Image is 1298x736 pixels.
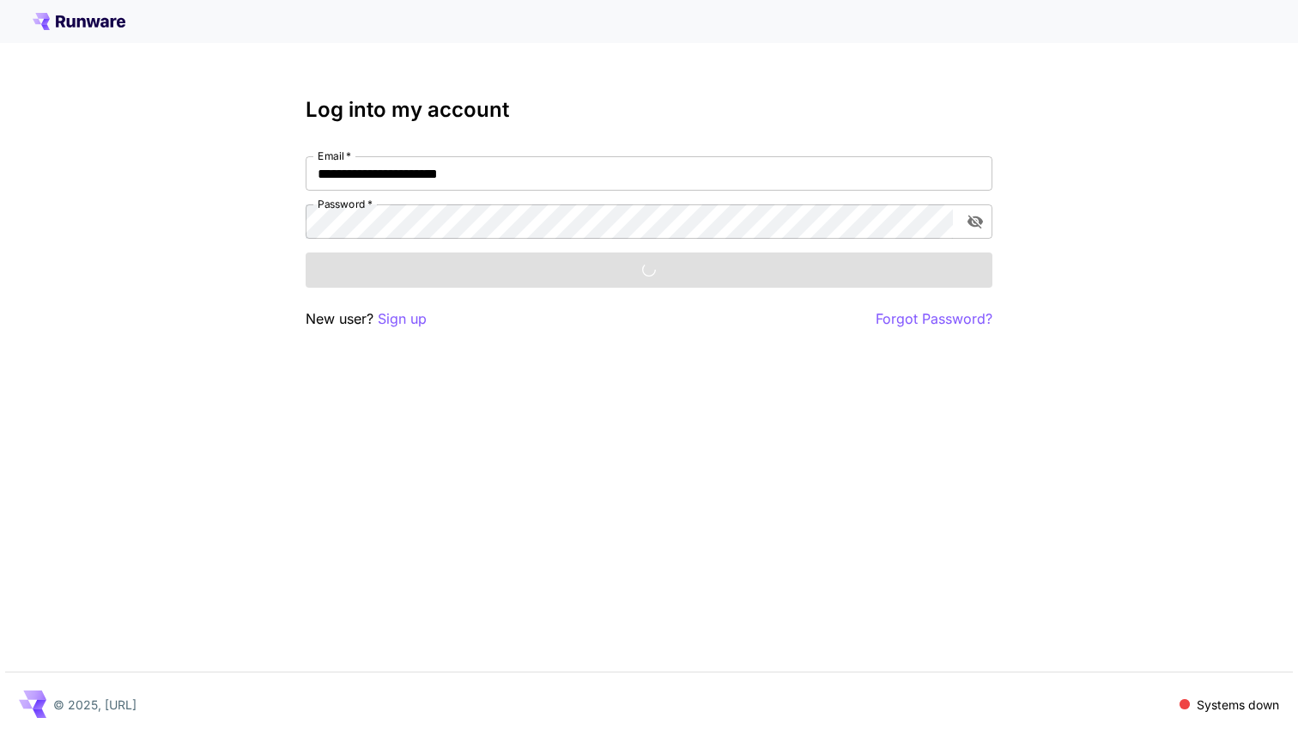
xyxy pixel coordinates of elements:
label: Email [318,149,351,163]
button: Forgot Password? [876,308,992,330]
h3: Log into my account [306,98,992,122]
label: Password [318,197,373,211]
button: Sign up [378,308,427,330]
p: Systems down [1197,696,1279,714]
p: © 2025, [URL] [53,696,136,714]
button: toggle password visibility [960,206,991,237]
p: New user? [306,308,427,330]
